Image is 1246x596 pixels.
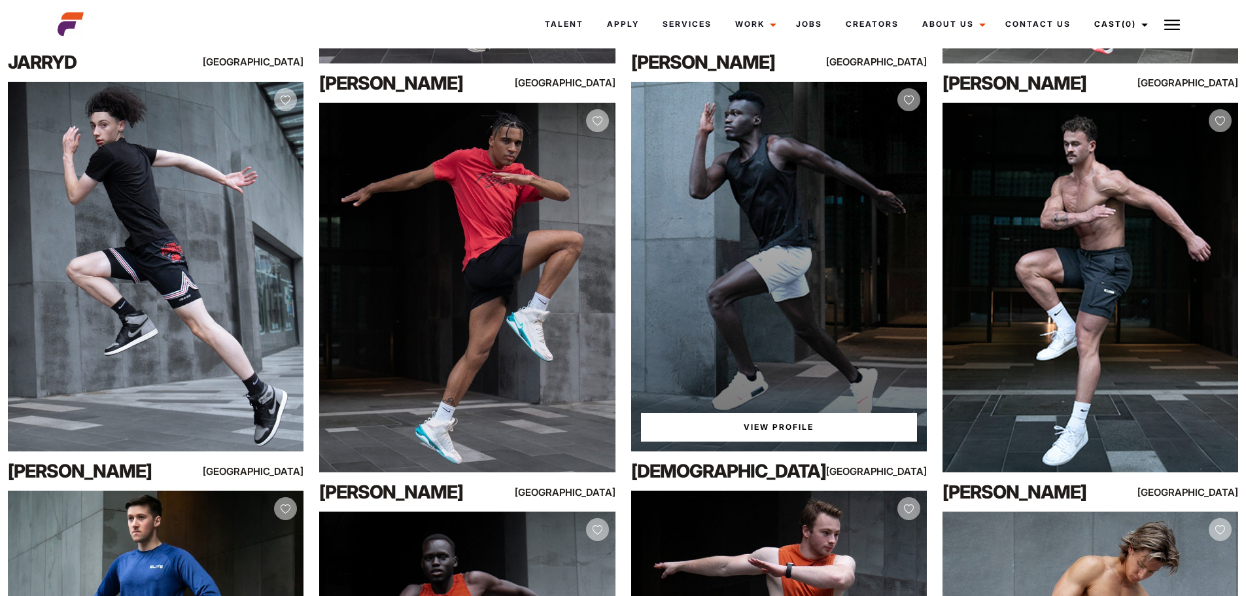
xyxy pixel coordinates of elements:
[1122,19,1136,29] span: (0)
[838,54,927,70] div: [GEOGRAPHIC_DATA]
[994,7,1082,42] a: Contact Us
[595,7,651,42] a: Apply
[319,479,496,505] div: [PERSON_NAME]
[943,479,1120,505] div: [PERSON_NAME]
[58,11,84,37] img: cropped-aefm-brand-fav-22-square.png
[215,54,304,70] div: [GEOGRAPHIC_DATA]
[1149,484,1238,500] div: [GEOGRAPHIC_DATA]
[215,463,304,480] div: [GEOGRAPHIC_DATA]
[527,75,615,91] div: [GEOGRAPHIC_DATA]
[723,7,784,42] a: Work
[784,7,834,42] a: Jobs
[631,49,808,75] div: [PERSON_NAME]
[8,49,185,75] div: Jarryd
[943,70,1120,96] div: [PERSON_NAME]
[910,7,994,42] a: About Us
[319,70,496,96] div: [PERSON_NAME]
[651,7,723,42] a: Services
[631,458,808,484] div: [DEMOGRAPHIC_DATA]
[641,413,917,442] a: View Musa'sProfile
[8,458,185,484] div: [PERSON_NAME]
[1082,7,1156,42] a: Cast(0)
[834,7,910,42] a: Creators
[527,484,615,500] div: [GEOGRAPHIC_DATA]
[533,7,595,42] a: Talent
[1149,75,1238,91] div: [GEOGRAPHIC_DATA]
[1164,17,1180,33] img: Burger icon
[838,463,927,480] div: [GEOGRAPHIC_DATA]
